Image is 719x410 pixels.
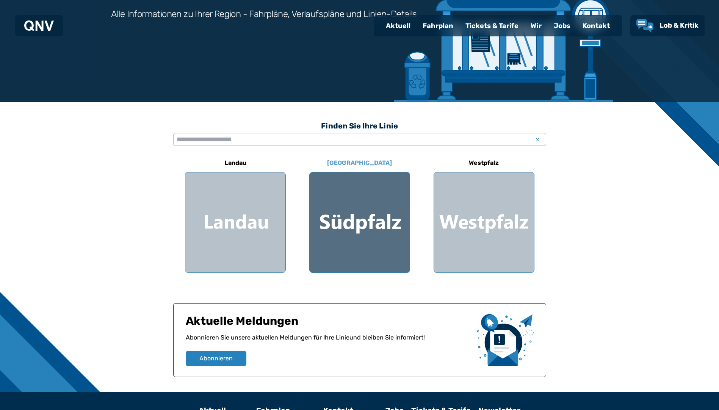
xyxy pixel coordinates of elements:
h6: [GEOGRAPHIC_DATA] [324,157,395,169]
h1: Aktuelle Meldungen [186,314,471,333]
a: [GEOGRAPHIC_DATA] Region Südpfalz [309,154,410,273]
a: Jobs [548,16,576,36]
a: Lob & Kritik [636,19,699,33]
span: Lob & Kritik [659,21,699,30]
a: Kontakt [576,16,616,36]
a: Fahrplan [417,16,459,36]
span: Abonnieren [199,354,233,363]
span: x [533,135,543,144]
button: Abonnieren [186,351,246,366]
h6: Landau [221,157,249,169]
a: Westpfalz Region Westpfalz [434,154,534,273]
p: Abonnieren Sie unsere aktuellen Meldungen für Ihre Linie und bleiben Sie informiert! [186,333,471,351]
img: newsletter [477,314,534,366]
h6: Westpfalz [466,157,502,169]
a: Aktuell [380,16,417,36]
h3: Finden Sie Ihre Linie [173,117,546,134]
a: Tickets & Tarife [459,16,525,36]
a: QNV Logo [24,18,54,33]
a: Wir [525,16,548,36]
a: Landau Region Landau [185,154,286,273]
img: QNV Logo [24,20,54,31]
h3: Alle Informationen zu Ihrer Region - Fahrpläne, Verlaufspläne und Linien-Details [111,8,417,20]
